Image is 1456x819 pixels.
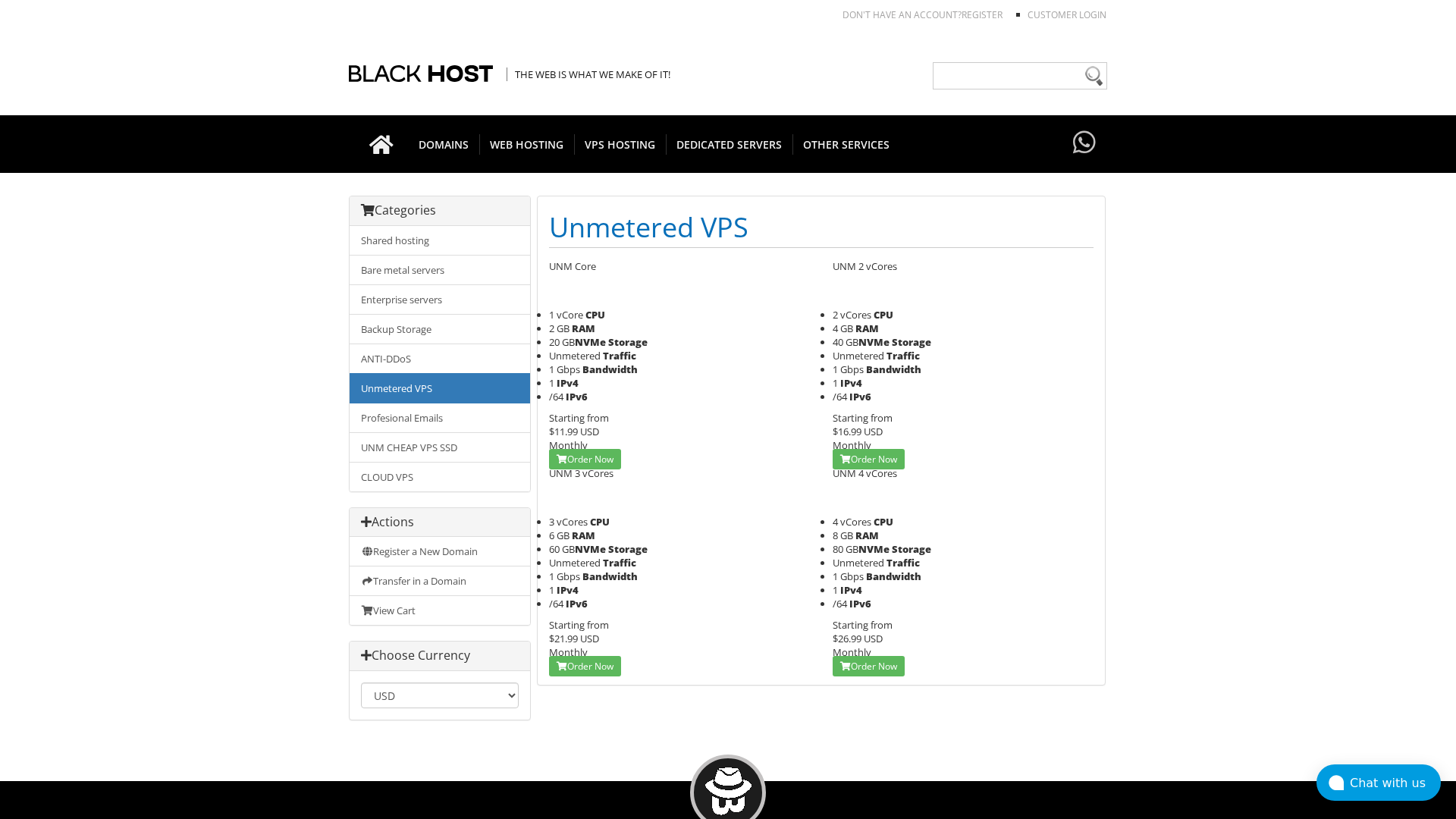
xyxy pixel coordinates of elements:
[833,449,905,469] a: Order Now
[479,115,575,173] a: WEB HOSTING
[549,542,606,556] span: 60 GB
[833,529,853,542] span: 8 GB
[350,373,530,403] a: Unmetered VPS
[886,556,920,570] b: Traffic
[408,134,480,155] span: DOMAINS
[361,649,519,663] h3: Choose Currency
[557,376,579,390] b: IPv4
[962,8,1003,21] a: REGISTER
[350,462,530,491] a: CLOUD VPS
[549,208,1094,248] h1: Unmetered VPS
[549,556,601,570] span: Unmetered
[572,529,595,542] b: RAM
[549,583,554,597] span: 1
[866,362,921,376] b: Bandwidth
[1028,8,1106,21] a: Customer Login
[549,529,570,542] span: 6 GB
[479,134,575,155] span: WEB HOSTING
[361,204,519,218] h3: Categories
[792,115,900,173] a: OTHER SERVICES
[855,529,879,542] b: RAM
[350,537,530,566] a: Register a New Domain
[833,542,890,556] span: 80 GB
[833,515,871,529] span: 4 vCores
[833,390,847,403] span: /64
[350,403,530,433] a: Profesional Emails
[549,335,606,349] span: 20 GB
[603,349,636,362] b: Traffic
[849,390,871,403] b: IPv6
[608,335,648,349] b: Storage
[833,376,838,390] span: 1
[572,322,595,335] b: RAM
[557,583,579,597] b: IPv4
[408,115,480,173] a: DOMAINS
[892,335,931,349] b: Storage
[350,284,530,315] a: Enterprise servers
[507,67,670,81] span: The Web is what we make of it!
[549,618,810,659] div: Starting from Monthly
[833,425,883,438] span: $16.99 USD
[549,632,599,645] span: $21.99 USD
[1069,115,1100,171] a: Have questions?
[549,362,580,376] span: 1 Gbps
[792,134,900,155] span: OTHER SERVICES
[575,542,606,556] b: NVMe
[833,618,1094,659] div: Starting from Monthly
[549,515,588,529] span: 3 vCores
[833,570,864,583] span: 1 Gbps
[840,583,862,597] b: IPv4
[350,595,530,625] a: View Cart
[866,570,921,583] b: Bandwidth
[840,376,862,390] b: IPv4
[549,259,596,273] span: UNM Core
[582,570,638,583] b: Bandwidth
[886,349,920,362] b: Traffic
[1350,776,1441,790] div: Chat with us
[350,432,530,463] a: UNM CHEAP VPS SSD
[833,597,847,610] span: /64
[833,583,838,597] span: 1
[549,449,621,469] a: Order Now
[833,308,871,322] span: 2 vCores
[855,322,879,335] b: RAM
[833,411,1094,452] div: Starting from Monthly
[603,556,636,570] b: Traffic
[350,226,530,256] a: Shared hosting
[833,322,853,335] span: 4 GB
[608,542,648,556] b: Storage
[933,62,1107,89] input: Need help?
[549,466,613,480] span: UNM 3 vCores
[858,542,890,556] b: NVMe
[849,597,871,610] b: IPv6
[350,255,530,285] a: Bare metal servers
[350,314,530,344] a: Backup Storage
[833,349,884,362] span: Unmetered
[549,570,580,583] span: 1 Gbps
[833,335,890,349] span: 40 GB
[666,134,793,155] span: DEDICATED SERVERS
[892,542,931,556] b: Storage
[574,115,667,173] a: VPS HOSTING
[566,390,588,403] b: IPv6
[566,597,588,610] b: IPv6
[549,349,601,362] span: Unmetered
[833,259,897,273] span: UNM 2 vCores
[350,566,530,596] a: Transfer in a Domain
[874,308,893,322] b: CPU
[575,335,606,349] b: NVMe
[582,362,638,376] b: Bandwidth
[574,134,667,155] span: VPS HOSTING
[549,390,563,403] span: /64
[874,515,893,529] b: CPU
[666,115,793,173] a: DEDICATED SERVERS
[585,308,605,322] b: CPU
[1316,764,1441,801] button: Chat with us
[820,8,1003,21] li: Don't have an account?
[549,425,599,438] span: $11.99 USD
[549,376,554,390] span: 1
[833,632,883,645] span: $26.99 USD
[350,344,530,374] a: ANTI-DDoS
[549,597,563,610] span: /64
[549,656,621,676] a: Order Now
